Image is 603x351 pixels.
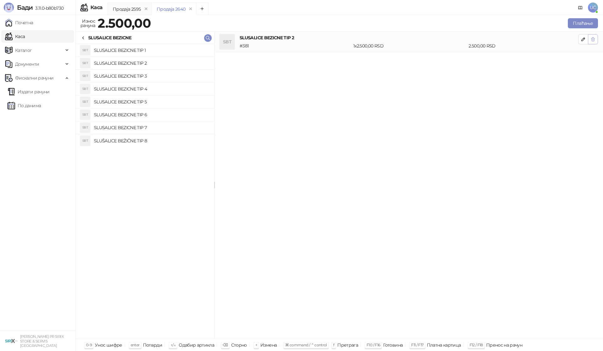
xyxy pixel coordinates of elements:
div: Претрага [337,341,358,349]
div: Каса [90,5,102,10]
span: F10 / F16 [367,343,380,347]
span: enter [131,343,140,347]
span: 3.11.0-b80b730 [33,5,63,11]
div: grid [76,44,214,339]
div: SBT [80,136,90,146]
span: Бади [17,4,33,11]
a: Каса [5,30,25,43]
span: ↑/↓ [171,343,176,347]
div: Продаја 2595 [113,6,141,13]
span: 0-9 [86,343,92,347]
div: Унос шифре [95,341,122,349]
div: SBT [80,58,90,68]
small: [PERSON_NAME] PR SIRIX STORE & SERVIS [GEOGRAPHIC_DATA] [20,334,64,348]
div: SLUSALICE BEZICNE [88,34,131,41]
div: 1 x 2.500,00 RSD [352,42,467,49]
a: По данима [8,99,41,112]
div: SBT [220,34,235,49]
div: Пренос на рачун [486,341,522,349]
a: Почетна [5,16,33,29]
span: F11 / F17 [411,343,423,347]
h4: SLUSALICE BEZICNE TIP 5 [94,97,209,107]
div: Износ рачуна [79,17,96,30]
img: Logo [4,3,14,13]
div: 2.500,00 RSD [467,42,579,49]
span: ⌫ [223,343,228,347]
button: Add tab [196,3,209,15]
h4: SLUSALICE BEZICNE TIP 7 [94,123,209,133]
div: SBT [80,45,90,55]
a: Документација [575,3,585,13]
span: f [333,343,334,347]
span: UĆ [588,3,598,13]
h4: SLUSALICE BEZICNE TIP 2 [94,58,209,68]
img: 64x64-companyLogo-cb9a1907-c9b0-4601-bb5e-5084e694c383.png [5,335,18,347]
div: SBT [80,84,90,94]
h4: SLUSALICE BEZICNE TIP 1 [94,45,209,55]
div: Сторно [231,341,247,349]
button: remove [187,6,195,12]
a: Издати рачуни [8,85,50,98]
div: Продаја 2640 [157,6,185,13]
div: SBT [80,123,90,133]
h4: SLUSALICE BEZICNE TIP 2 [240,34,578,41]
div: SBT [80,97,90,107]
div: # 381 [238,42,352,49]
span: ⌘ command / ⌃ control [285,343,327,347]
div: SBT [80,71,90,81]
h4: SLUSALICE BEZICNE TIP 6 [94,110,209,120]
span: Документи [15,58,39,70]
h4: SLUŠALICE BEŽIČNE TIP 8 [94,136,209,146]
span: Фискални рачуни [15,72,53,84]
div: Одабир артикла [179,341,214,349]
div: Измена [260,341,277,349]
h4: SLUSALICE BEZICNE TIP 3 [94,71,209,81]
span: + [255,343,257,347]
div: Готовина [383,341,403,349]
div: Потврди [143,341,162,349]
h4: SLUSALICE BEZICNE TIP 4 [94,84,209,94]
span: Каталог [15,44,32,57]
div: Платна картица [427,341,461,349]
span: F12 / F18 [470,343,483,347]
strong: 2.500,00 [98,15,151,31]
button: remove [142,6,150,12]
div: SBT [80,110,90,120]
button: Плаћање [568,18,598,28]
